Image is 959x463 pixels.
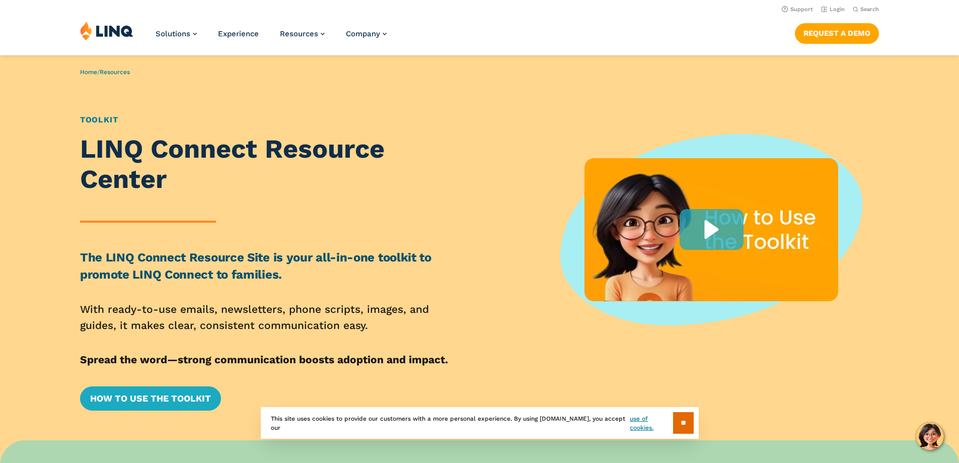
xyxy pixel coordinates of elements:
[80,250,431,282] strong: The LINQ Connect Resource Site is your all-in-one toolkit to promote LINQ Connect to families.
[80,301,468,334] p: With ready-to-use emails, newsletters, phone scripts, images, and guides, it makes clear, consist...
[80,134,468,194] h1: LINQ Connect Resource Center
[261,407,699,439] div: This site uses cookies to provide our customers with a more personal experience. By using [DOMAIN...
[860,6,879,13] span: Search
[80,69,97,76] a: Home
[782,6,813,13] a: Support
[821,6,845,13] a: Login
[280,29,318,38] span: Resources
[218,29,259,38] a: Experience
[795,23,879,43] a: Request a Demo
[280,29,325,38] a: Resources
[80,69,130,76] span: /
[346,29,380,38] span: Company
[853,6,879,13] button: Open Search Bar
[346,29,387,38] a: Company
[795,21,879,43] nav: Button Navigation
[680,209,744,250] div: Play
[156,21,387,54] nav: Primary Navigation
[630,414,673,432] a: use of cookies.
[156,29,197,38] a: Solutions
[100,69,130,76] a: Resources
[916,422,944,450] button: Hello, have a question? Let’s chat.
[80,353,448,366] strong: Spread the word—strong communication boosts adoption and impact.
[80,21,133,40] img: LINQ | K‑12 Software
[80,115,118,124] a: Toolkit
[156,29,190,38] span: Solutions
[80,386,221,411] a: How to Use the Toolkit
